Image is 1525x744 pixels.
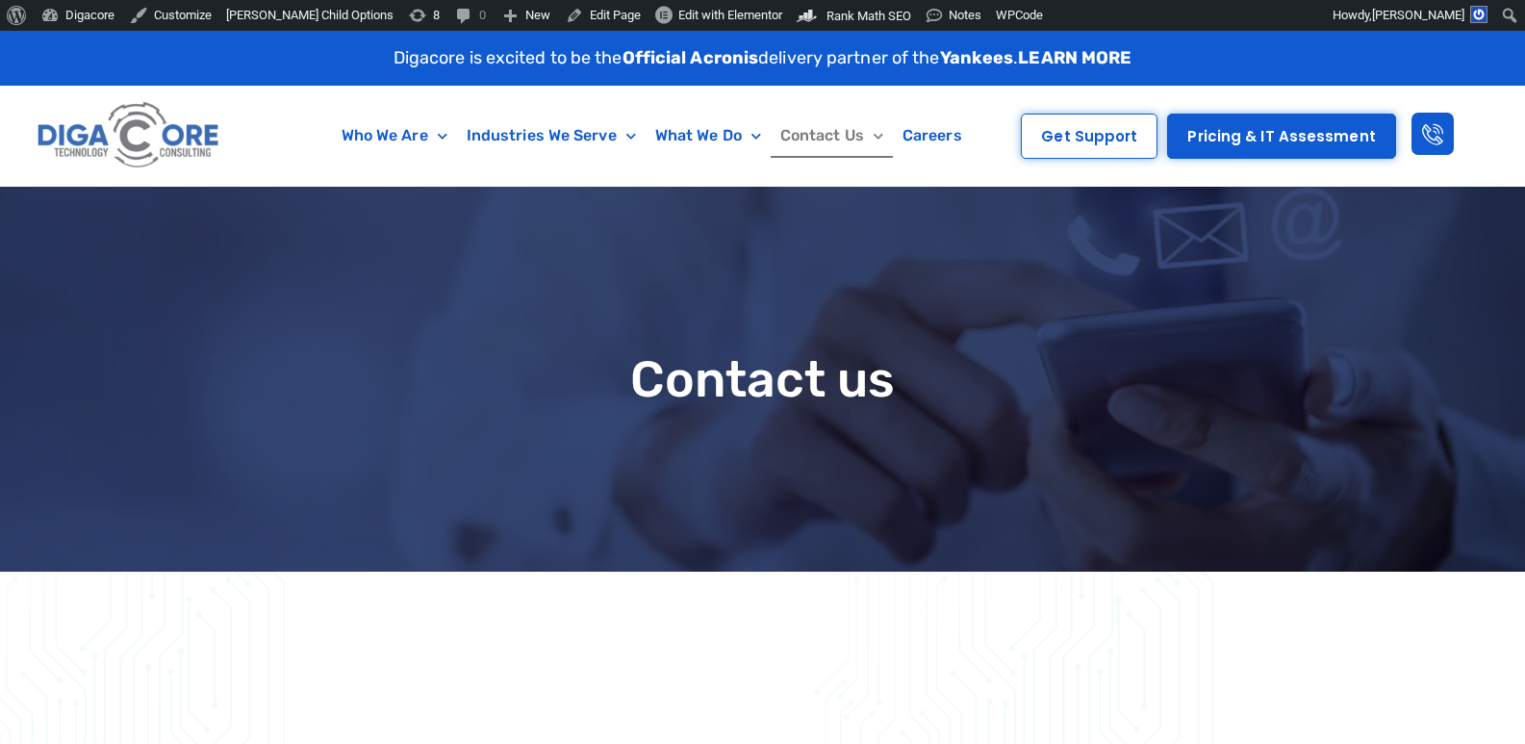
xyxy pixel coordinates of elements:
span: Rank Math SEO [826,9,911,23]
h1: Contact us [147,352,1379,407]
strong: Yankees [940,47,1014,68]
strong: Official Acronis [623,47,759,68]
span: [PERSON_NAME] [1372,8,1464,22]
a: Pricing & IT Assessment [1167,114,1395,159]
a: What We Do [646,114,771,158]
img: Digacore logo 1 [33,95,225,176]
span: Pricing & IT Assessment [1187,129,1375,143]
p: Digacore is excited to be the delivery partner of the . [394,45,1132,71]
span: Get Support [1041,129,1137,143]
span: Edit with Elementor [678,8,782,22]
a: Contact Us [771,114,893,158]
a: Industries We Serve [457,114,646,158]
a: Get Support [1021,114,1157,159]
a: Careers [893,114,972,158]
a: LEARN MORE [1018,47,1131,68]
a: Who We Are [332,114,457,158]
nav: Menu [305,114,999,158]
